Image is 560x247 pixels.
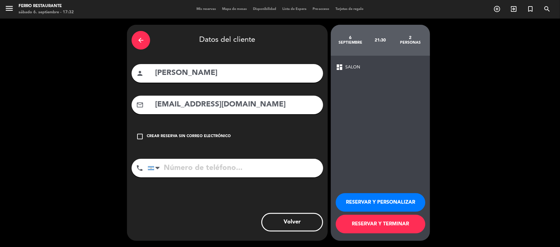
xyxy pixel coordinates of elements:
[336,215,425,233] button: RESERVAR Y TERMINAR
[147,133,231,140] div: Crear reserva sin correo electrónico
[493,5,501,13] i: add_circle_outline
[136,133,144,140] i: check_box_outline_blank
[154,98,318,111] input: Email del cliente
[345,64,360,71] span: SALON
[365,29,395,51] div: 21:30
[335,35,365,40] div: 6
[5,4,14,15] button: menu
[154,67,318,80] input: Nombre del cliente
[309,7,332,11] span: Pre-acceso
[543,5,551,13] i: search
[395,35,425,40] div: 2
[19,3,74,9] div: Ferro Restaurante
[279,7,309,11] span: Lista de Espera
[395,40,425,45] div: personas
[136,101,144,109] i: mail_outline
[527,5,534,13] i: turned_in_not
[136,70,144,77] i: person
[332,7,367,11] span: Tarjetas de regalo
[193,7,219,11] span: Mis reservas
[148,159,323,177] input: Número de teléfono...
[336,63,343,71] span: dashboard
[132,29,323,51] div: Datos del cliente
[261,213,323,232] button: Volver
[250,7,279,11] span: Disponibilidad
[336,193,425,212] button: RESERVAR Y PERSONALIZAR
[137,37,145,44] i: arrow_back
[510,5,517,13] i: exit_to_app
[335,40,365,45] div: septiembre
[136,164,143,172] i: phone
[5,4,14,13] i: menu
[219,7,250,11] span: Mapa de mesas
[148,159,162,177] div: Argentina: +54
[19,9,74,15] div: sábado 6. septiembre - 17:32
